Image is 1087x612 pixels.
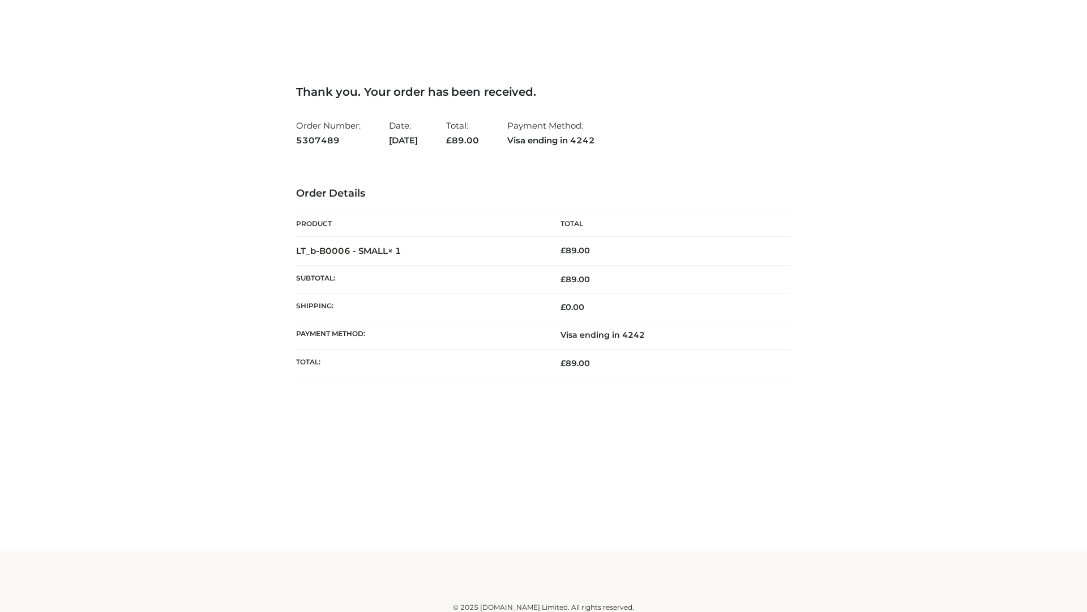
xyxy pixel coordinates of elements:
span: £ [560,245,566,256]
th: Total [543,211,791,237]
li: Total: [446,116,479,150]
bdi: 89.00 [560,245,590,256]
th: Product [296,211,543,237]
strong: × 1 [388,245,401,256]
strong: [DATE] [389,133,418,148]
span: £ [560,274,566,284]
span: 89.00 [446,135,479,146]
span: £ [446,135,452,146]
strong: 5307489 [296,133,361,148]
th: Shipping: [296,294,543,321]
li: Payment Method: [507,116,595,150]
span: £ [560,358,566,368]
span: 89.00 [560,358,590,368]
strong: LT_b-B0006 - SMALL [296,245,401,256]
th: Payment method: [296,321,543,349]
li: Order Number: [296,116,361,150]
h3: Thank you. Your order has been received. [296,85,791,99]
span: £ [560,302,566,312]
h3: Order Details [296,188,791,200]
td: Visa ending in 4242 [543,321,791,349]
strong: Visa ending in 4242 [507,133,595,148]
bdi: 0.00 [560,302,584,312]
li: Date: [389,116,418,150]
th: Total: [296,349,543,377]
span: 89.00 [560,274,590,284]
th: Subtotal: [296,265,543,293]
